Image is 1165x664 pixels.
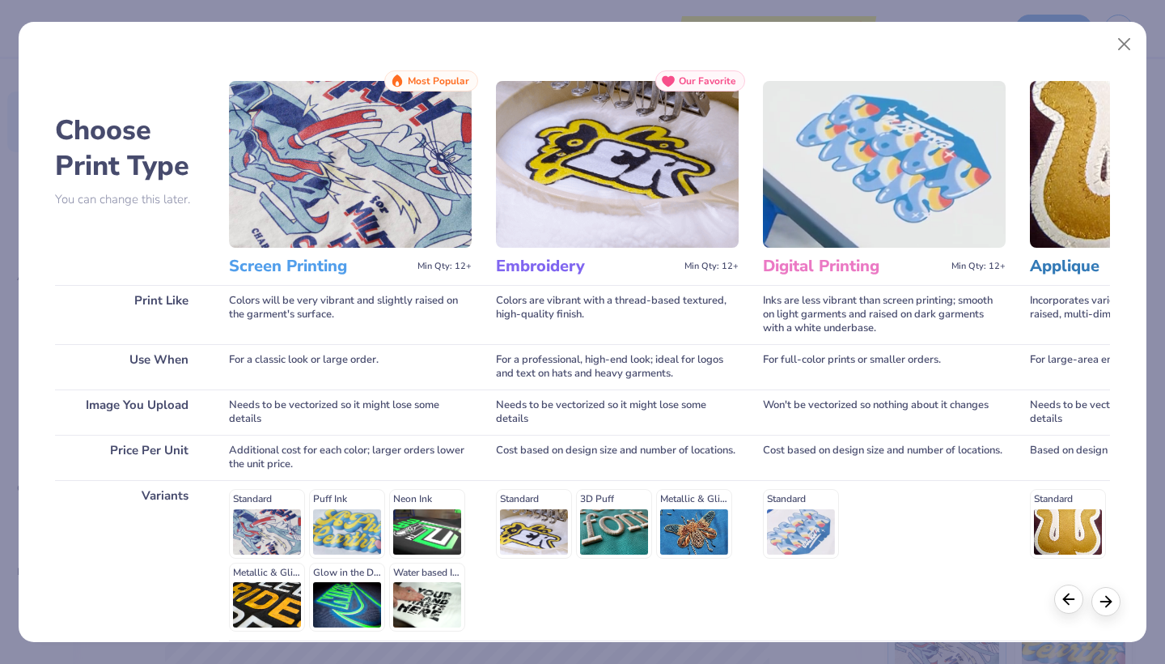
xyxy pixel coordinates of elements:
[763,344,1006,389] div: For full-color prints or smaller orders.
[229,81,472,248] img: Screen Printing
[763,256,945,277] h3: Digital Printing
[408,75,469,87] span: Most Popular
[496,81,739,248] img: Embroidery
[229,285,472,344] div: Colors will be very vibrant and slightly raised on the garment's surface.
[496,285,739,344] div: Colors are vibrant with a thread-based textured, high-quality finish.
[1109,29,1140,60] button: Close
[763,285,1006,344] div: Inks are less vibrant than screen printing; smooth on light garments and raised on dark garments ...
[55,193,205,206] p: You can change this later.
[496,389,739,435] div: Needs to be vectorized so it might lose some details
[55,480,205,641] div: Variants
[55,113,205,184] h2: Choose Print Type
[679,75,736,87] span: Our Favorite
[229,256,411,277] h3: Screen Printing
[763,389,1006,435] div: Won't be vectorized so nothing about it changes
[763,81,1006,248] img: Digital Printing
[55,389,205,435] div: Image You Upload
[55,285,205,344] div: Print Like
[55,435,205,480] div: Price Per Unit
[496,344,739,389] div: For a professional, high-end look; ideal for logos and text on hats and heavy garments.
[684,261,739,272] span: Min Qty: 12+
[951,261,1006,272] span: Min Qty: 12+
[229,344,472,389] div: For a classic look or large order.
[229,435,472,480] div: Additional cost for each color; larger orders lower the unit price.
[55,344,205,389] div: Use When
[229,389,472,435] div: Needs to be vectorized so it might lose some details
[417,261,472,272] span: Min Qty: 12+
[496,435,739,480] div: Cost based on design size and number of locations.
[496,256,678,277] h3: Embroidery
[763,435,1006,480] div: Cost based on design size and number of locations.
